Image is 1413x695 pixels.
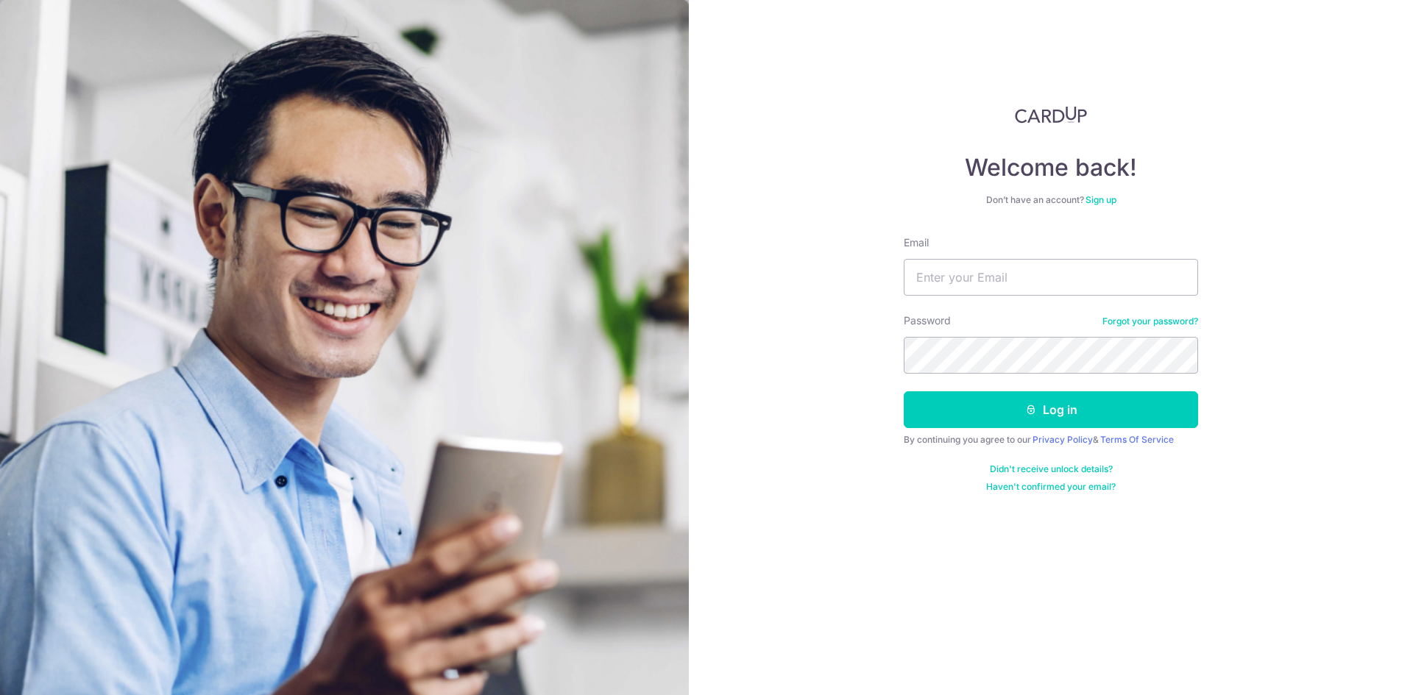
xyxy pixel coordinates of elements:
a: Forgot your password? [1102,316,1198,327]
a: Haven't confirmed your email? [986,481,1116,493]
a: Terms Of Service [1100,434,1174,445]
img: CardUp Logo [1015,106,1087,124]
button: Log in [904,391,1198,428]
label: Password [904,313,951,328]
input: Enter your Email [904,259,1198,296]
h4: Welcome back! [904,153,1198,182]
a: Sign up [1086,194,1116,205]
label: Email [904,235,929,250]
a: Privacy Policy [1033,434,1093,445]
div: Don’t have an account? [904,194,1198,206]
div: By continuing you agree to our & [904,434,1198,446]
a: Didn't receive unlock details? [990,463,1113,475]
